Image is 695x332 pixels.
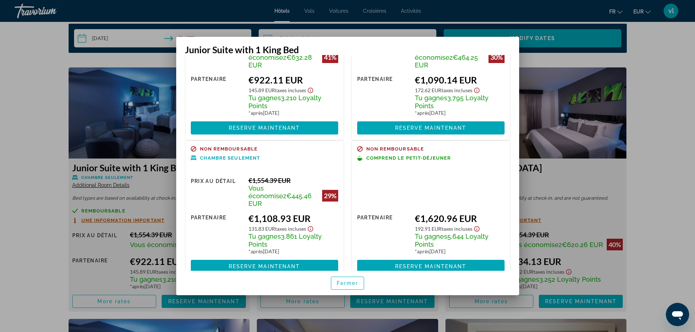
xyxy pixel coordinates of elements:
[441,87,472,93] span: Taxes incluses
[191,176,243,207] div: Prix au détail
[306,224,315,232] button: Show Taxes and Fees disclaimer
[248,184,286,200] span: Vous économisez
[251,110,263,116] span: après
[229,263,300,269] span: Reserve maintenant
[248,74,338,85] div: €922.11 EUR
[395,125,467,131] span: Reserve maintenant
[472,85,481,94] button: Show Taxes and Fees disclaimer
[472,224,481,232] button: Show Taxes and Fees disclaimer
[191,260,338,273] button: Reserve maintenant
[489,51,505,63] div: 30%
[248,176,338,184] div: €1,554.39 EUR
[331,277,364,290] button: Fermer
[248,94,281,102] span: Tu gagnes
[251,248,263,254] span: après
[441,226,472,232] span: Taxes incluses
[248,94,321,110] span: 3,210 Loyalty Points
[395,263,467,269] span: Reserve maintenant
[191,121,338,134] button: Reserve maintenant
[191,213,243,254] div: Partenaire
[248,110,338,116] div: * [DATE]
[357,74,410,116] div: Partenaire
[248,226,275,232] span: 131.83 EUR
[415,94,447,102] span: Tu gagnes
[417,248,429,254] span: après
[415,54,478,69] span: €464.25 EUR
[322,51,338,63] div: 41%
[415,226,441,232] span: 192.91 EUR
[357,213,410,254] div: Partenaire
[415,110,504,116] div: * [DATE]
[248,87,275,93] span: 145.89 EUR
[248,233,281,240] span: Tu gagnes
[366,156,451,160] span: Comprend le petit-déjeuner
[415,233,489,248] span: 5,644 Loyalty Points
[248,213,338,224] div: €1,108.93 EUR
[415,248,504,254] div: * [DATE]
[666,303,689,326] iframe: Bouton de lancement de la fenêtre de messagerie
[415,74,504,85] div: €1,090.14 EUR
[415,87,441,93] span: 172.62 EUR
[306,85,315,94] button: Show Taxes and Fees disclaimer
[366,147,424,151] span: Non remboursable
[415,213,504,224] div: €1,620.96 EUR
[417,110,429,116] span: après
[357,260,505,273] button: Reserve maintenant
[357,121,505,134] button: Reserve maintenant
[229,125,300,131] span: Reserve maintenant
[248,192,312,207] span: €445.46 EUR
[248,54,312,69] span: €632.28 EUR
[200,147,258,151] span: Non remboursable
[185,44,510,55] h3: Junior Suite with 1 King Bed
[415,233,447,240] span: Tu gagnes
[248,233,322,248] span: 3,861 Loyalty Points
[275,226,306,232] span: Taxes incluses
[248,248,338,254] div: * [DATE]
[322,190,338,202] div: 29%
[275,87,306,93] span: Taxes incluses
[200,156,260,160] span: Chambre seulement
[415,94,489,110] span: 3,795 Loyalty Points
[191,74,243,116] div: Partenaire
[337,280,359,286] span: Fermer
